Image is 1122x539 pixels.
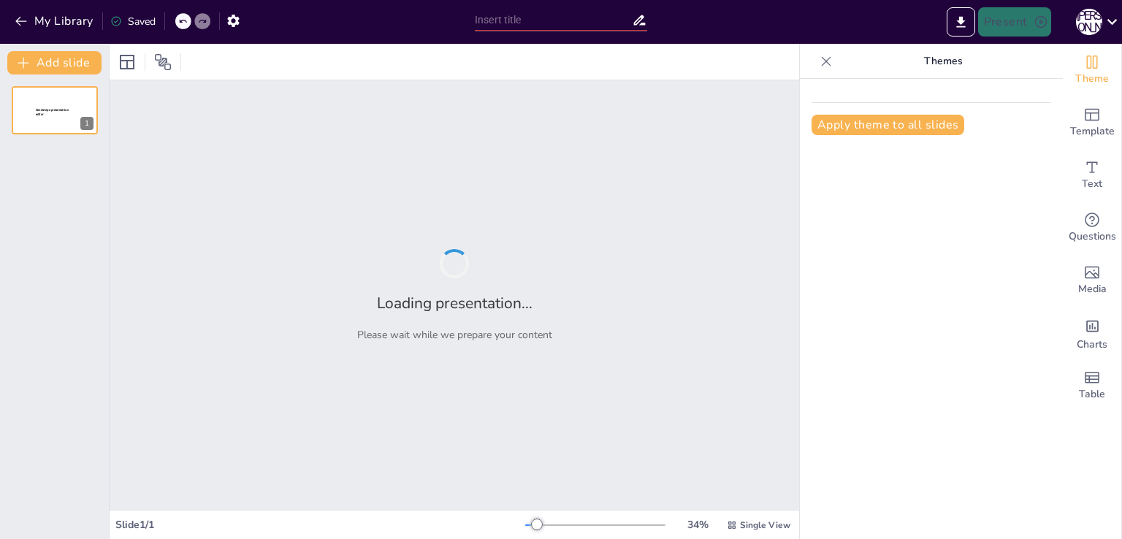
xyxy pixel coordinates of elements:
[1063,202,1121,254] div: Get real-time input from your audience
[1077,337,1107,353] span: Charts
[1070,123,1115,139] span: Template
[1063,96,1121,149] div: Add ready made slides
[680,518,715,532] div: 34 %
[115,50,139,74] div: Layout
[812,115,964,135] button: Apply theme to all slides
[978,7,1051,37] button: Present
[115,518,525,532] div: Slide 1 / 1
[377,293,533,313] h2: Loading presentation...
[1063,254,1121,307] div: Add images, graphics, shapes or video
[475,9,632,31] input: Insert title
[1076,9,1102,35] div: О [PERSON_NAME]
[1076,7,1102,37] button: О [PERSON_NAME]
[838,44,1048,79] p: Themes
[36,108,69,116] span: Sendsteps presentation editor
[7,51,102,74] button: Add slide
[154,53,172,71] span: Position
[12,86,98,134] div: Sendsteps presentation editor1
[110,15,156,28] div: Saved
[1082,176,1102,192] span: Text
[11,9,99,33] button: My Library
[80,117,93,130] div: 1
[1063,359,1121,412] div: Add a table
[1078,281,1107,297] span: Media
[947,7,975,37] button: Export to PowerPoint
[1063,307,1121,359] div: Add charts and graphs
[1079,386,1105,402] span: Table
[1075,71,1109,87] span: Theme
[357,328,552,342] p: Please wait while we prepare your content
[740,519,790,531] span: Single View
[1063,149,1121,202] div: Add text boxes
[1069,229,1116,245] span: Questions
[1063,44,1121,96] div: Change the overall theme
